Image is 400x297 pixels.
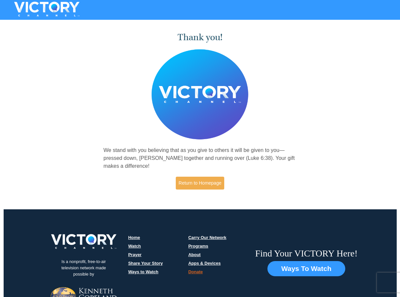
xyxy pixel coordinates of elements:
a: Apps & Devices [188,261,221,266]
a: Ways to Watch [128,269,159,274]
a: Watch [128,244,141,249]
a: Prayer [128,252,141,257]
img: VICTORYTHON - VICTORY Channel [6,2,88,16]
a: Home [128,235,140,240]
a: About [188,252,201,257]
a: Donate [188,269,203,274]
h1: Thank you! [104,32,297,43]
button: Ways To Watch [267,261,345,276]
p: Is a nonprofit, free-to-air television network made possible by [51,254,117,282]
a: Share Your Story [128,261,163,266]
img: Believer's Voice of Victory Network [151,49,249,140]
a: Carry Our Network [188,235,227,240]
img: victory-logo.png [43,234,125,249]
a: Programs [188,244,208,249]
a: Return to Homepage [176,177,225,190]
h6: Find Your VICTORY Here! [255,248,358,259]
p: We stand with you believing that as you give to others it will be given to you—pressed down, [PER... [104,146,297,170]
